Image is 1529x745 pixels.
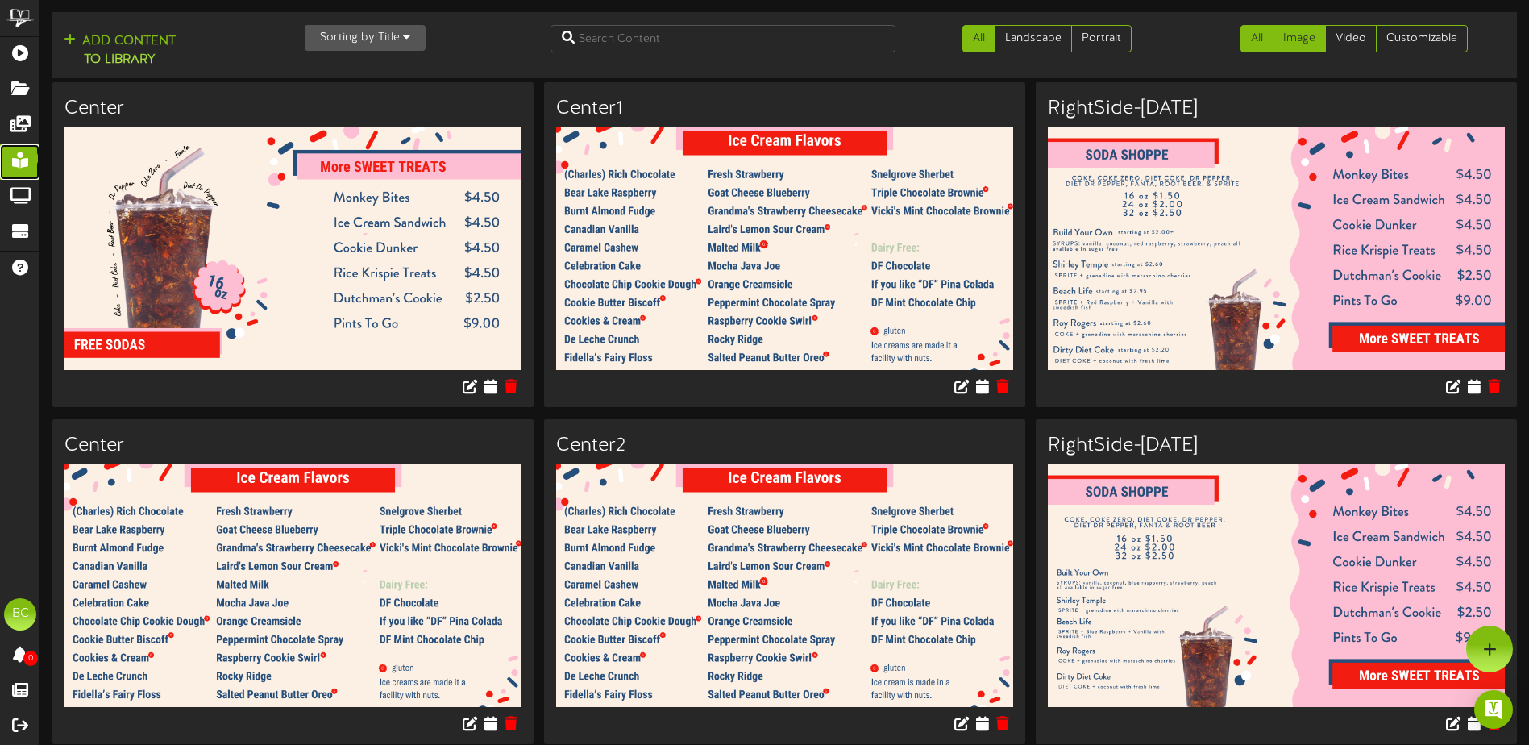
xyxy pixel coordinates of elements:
[64,127,521,370] img: 7307a79e-c48c-4437-b4dc-731db63aa342.png
[556,98,1013,119] h3: Center1
[23,651,38,666] span: 0
[1376,25,1468,52] a: Customizable
[556,464,1013,707] img: caa49bd6-f148-4142-b7b8-b5e41c780c93.png
[64,435,521,456] h3: Center
[1048,127,1505,370] img: 30fb4ba3-d744-4743-8be9-437c003f396c.png
[1240,25,1273,52] a: All
[556,127,1013,370] img: 06f95099-2a95-459a-a105-7a0b241b9e39.png
[305,25,426,51] button: Sorting by:Title
[1474,690,1513,729] div: Open Intercom Messenger
[1071,25,1132,52] a: Portrait
[4,598,36,631] div: BC
[59,31,181,70] button: Add Contentto Library
[1048,435,1505,456] h3: RightSide-[DATE]
[995,25,1072,52] a: Landscape
[64,464,521,707] img: 01ae5068-1458-4611-9d0e-bae781330b40.png
[551,25,895,52] input: Search Content
[1048,464,1505,707] img: fee67afe-ca75-40ad-b23b-1061cb1d9699.png
[556,435,1013,456] h3: Center2
[1048,98,1505,119] h3: RightSide-[DATE]
[64,98,521,119] h3: Center
[1325,25,1377,52] a: Video
[1273,25,1326,52] a: Image
[962,25,995,52] a: All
